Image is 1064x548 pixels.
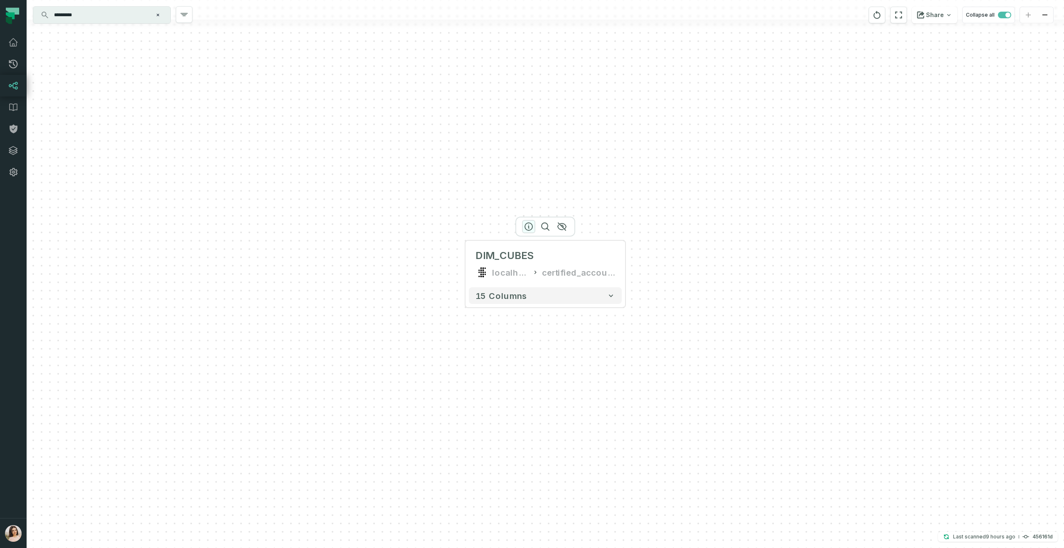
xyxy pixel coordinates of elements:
div: localhost [492,266,529,279]
button: zoom out [1037,7,1053,23]
div: DIM_CUBES [475,249,534,262]
relative-time: Oct 2, 2025, 4:32 AM GMT+3 [986,533,1015,540]
div: certified_account_overview [542,266,615,279]
img: avatar of Kateryna Viflinzider [5,525,22,542]
p: Last scanned [953,533,1015,541]
span: 15 columns [475,291,527,301]
button: Collapse all [962,7,1015,23]
h4: 456161d [1032,534,1053,539]
button: Clear search query [154,11,162,19]
button: Share [912,7,957,23]
button: Last scanned[DATE] 04:32:26456161d [938,532,1058,542]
